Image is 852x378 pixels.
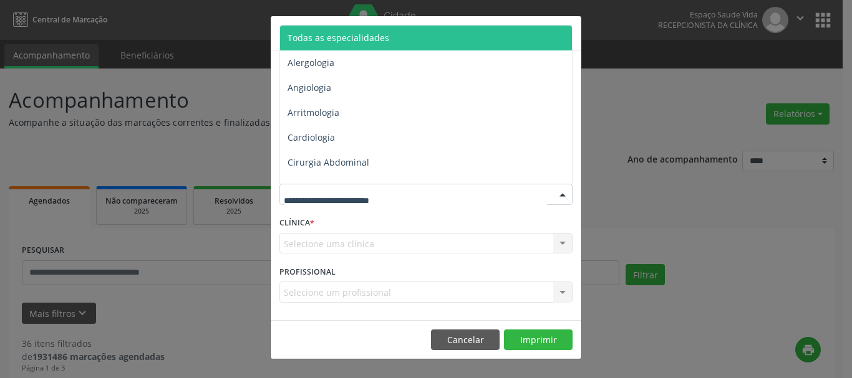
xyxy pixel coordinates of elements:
span: Angiologia [288,82,331,93]
span: Arritmologia [288,106,339,118]
button: Close [556,16,581,47]
span: Cardiologia [288,131,335,143]
span: Cirurgia Bariatrica [288,181,364,193]
span: Alergologia [288,57,334,69]
label: PROFISSIONAL [279,262,336,281]
span: Cirurgia Abdominal [288,156,369,168]
button: Imprimir [504,329,573,351]
span: Todas as especialidades [288,32,389,44]
label: CLÍNICA [279,214,314,233]
h5: Relatório de agendamentos [279,25,422,41]
button: Cancelar [431,329,500,351]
